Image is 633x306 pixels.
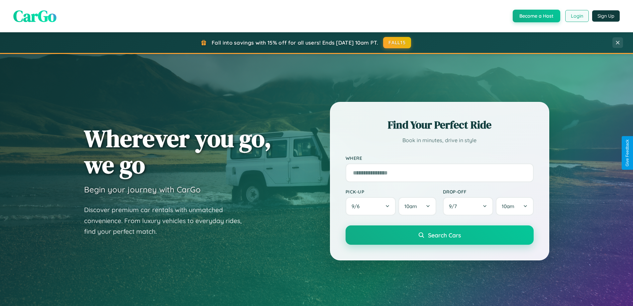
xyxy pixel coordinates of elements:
[404,203,417,209] span: 10am
[13,5,56,27] span: CarGo
[346,189,436,194] label: Pick-up
[428,231,461,239] span: Search Cars
[398,197,436,215] button: 10am
[84,184,201,194] h3: Begin your journey with CarGo
[346,225,534,245] button: Search Cars
[592,10,620,22] button: Sign Up
[502,203,514,209] span: 10am
[565,10,589,22] button: Login
[443,197,493,215] button: 9/7
[513,10,560,22] button: Become a Host
[212,39,378,46] span: Fall into savings with 15% off for all users! Ends [DATE] 10am PT.
[346,197,396,215] button: 9/6
[346,136,534,145] p: Book in minutes, drive in style
[84,125,271,178] h1: Wherever you go, we go
[383,37,411,48] button: FALL15
[346,155,534,161] label: Where
[346,118,534,132] h2: Find Your Perfect Ride
[449,203,460,209] span: 9 / 7
[352,203,363,209] span: 9 / 6
[443,189,534,194] label: Drop-off
[496,197,533,215] button: 10am
[625,140,630,166] div: Give Feedback
[84,204,250,237] p: Discover premium car rentals with unmatched convenience. From luxury vehicles to everyday rides, ...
